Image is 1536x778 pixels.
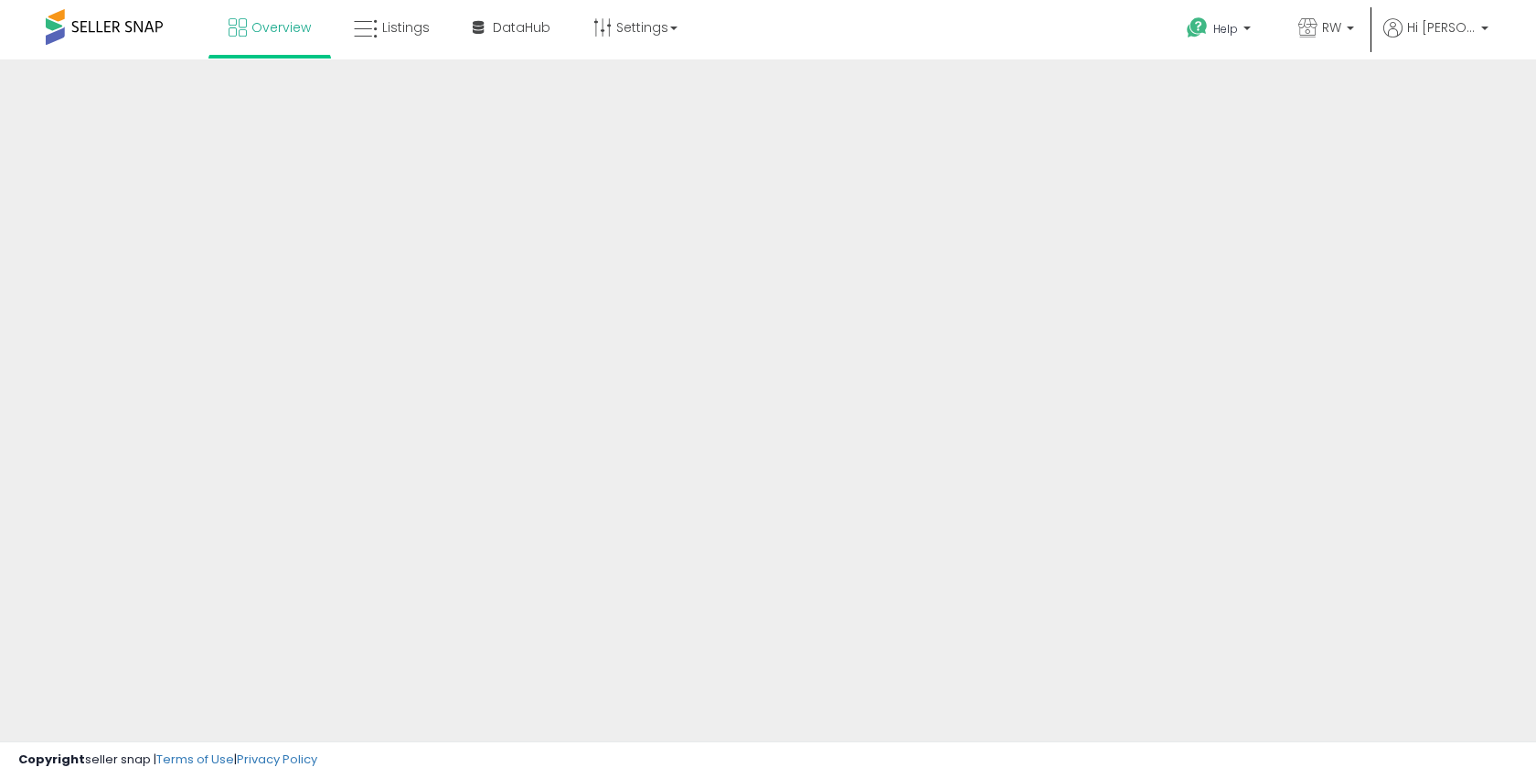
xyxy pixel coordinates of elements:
div: seller snap | | [18,751,317,769]
span: DataHub [493,18,550,37]
a: Help [1172,3,1269,59]
a: Privacy Policy [237,751,317,768]
a: Terms of Use [156,751,234,768]
span: Listings [382,18,430,37]
i: Get Help [1186,16,1209,39]
a: Hi [PERSON_NAME] [1383,18,1488,59]
span: RW [1322,18,1341,37]
strong: Copyright [18,751,85,768]
span: Hi [PERSON_NAME] [1407,18,1476,37]
span: Help [1213,21,1238,37]
span: Overview [251,18,311,37]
